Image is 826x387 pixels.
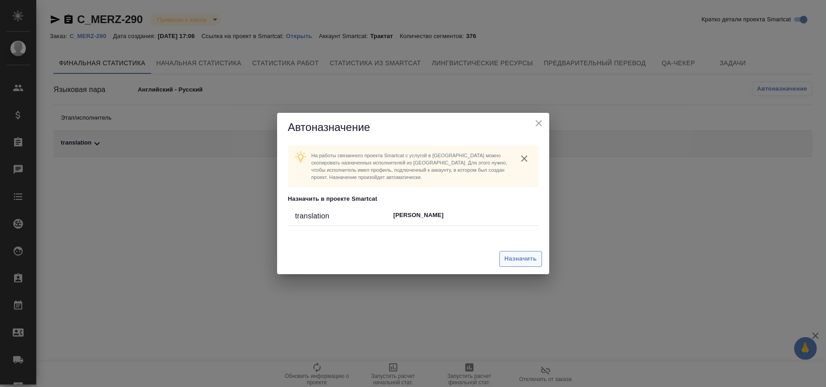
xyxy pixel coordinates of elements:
p: На работы связанного проекта Smartcat c услугой в [GEOGRAPHIC_DATA] можно скопировать назначенных... [312,152,510,181]
p: Назначить в проекте Smartcat [288,194,538,203]
button: close [518,152,531,165]
button: Назначить [499,251,542,267]
button: close [532,116,546,130]
h5: Автоназначение [288,120,538,135]
span: Назначить [504,254,537,264]
div: translation [295,211,394,222]
p: [PERSON_NAME] [393,211,531,220]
